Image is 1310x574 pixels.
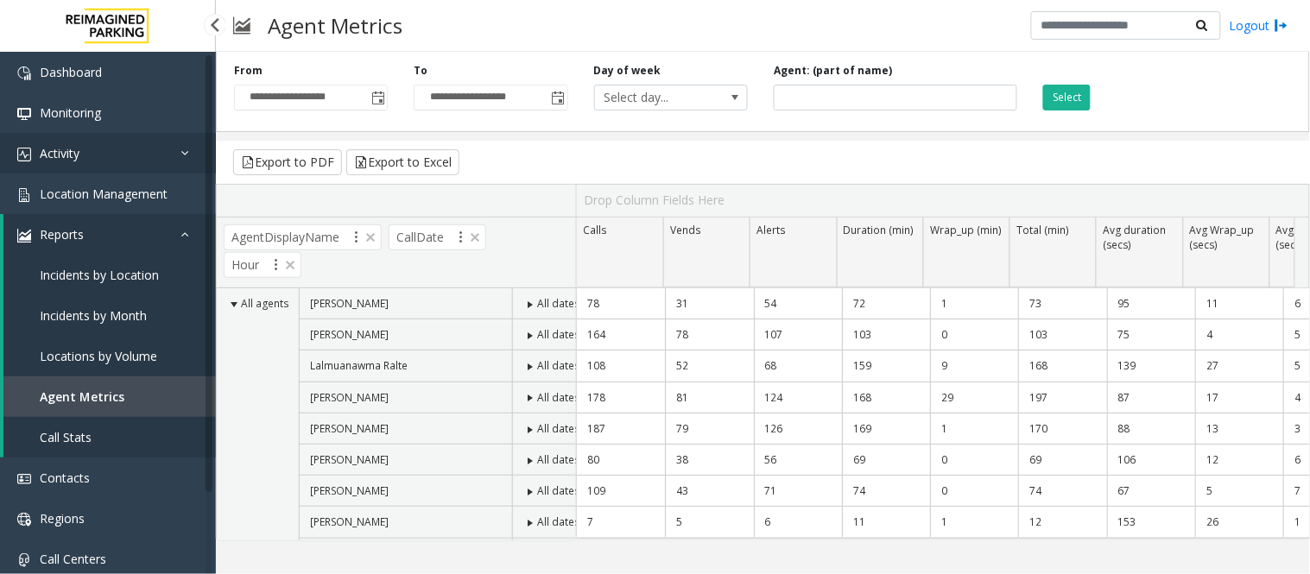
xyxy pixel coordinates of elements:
span: [PERSON_NAME] [310,390,389,405]
td: 68 [754,350,842,382]
td: 126 [754,413,842,445]
td: 87 [1107,382,1195,413]
td: 69 [1018,445,1106,476]
td: 69 [842,445,930,476]
td: 1 [930,288,1018,319]
span: Incidents by Month [40,307,147,324]
span: Dashboard [40,64,102,80]
td: 75 [1107,319,1195,350]
span: Select day... [595,85,717,110]
td: 153 [1107,507,1195,538]
td: 11 [1195,288,1283,319]
td: 4 [1195,319,1283,350]
a: Call Stats [3,417,216,457]
td: 139 [1107,350,1195,382]
td: 178 [577,382,665,413]
td: 12 [1018,507,1106,538]
span: [PERSON_NAME] [310,452,389,467]
td: 67 [1107,476,1195,507]
img: 'icon' [17,553,31,567]
label: From [234,63,263,79]
label: To [414,63,427,79]
span: Alerts [757,223,786,237]
span: Wrap_up (min) [930,223,1001,237]
td: 78 [577,288,665,319]
td: 109 [577,476,665,507]
img: 'icon' [17,472,31,486]
td: 26 [1195,507,1283,538]
td: 1 [930,413,1018,445]
a: Logout [1230,16,1288,35]
td: 197 [1018,382,1106,413]
h3: Agent Metrics [259,4,411,47]
label: Day of week [594,63,661,79]
span: Vends [670,223,700,237]
td: 170 [1018,413,1106,445]
td: 43 [665,476,753,507]
td: 0 [930,319,1018,350]
a: Incidents by Location [3,255,216,295]
td: 107 [754,319,842,350]
span: Hour [224,252,301,278]
td: 52 [665,350,753,382]
td: 78 [665,319,753,350]
img: 'icon' [17,188,31,202]
td: 38 [665,445,753,476]
td: 71 [754,476,842,507]
span: Agent Metrics [40,388,124,405]
td: 5 [665,507,753,538]
span: [PERSON_NAME] [310,296,389,311]
td: 11 [842,507,930,538]
td: 169 [842,413,930,445]
img: 'icon' [17,513,31,527]
td: 5 [1195,476,1283,507]
a: Incidents by Month [3,295,216,336]
img: pageIcon [233,4,250,47]
img: logout [1275,16,1288,35]
label: Agent: (part of name) [774,63,893,79]
span: Locations by Volume [40,348,157,364]
td: 88 [1107,413,1195,445]
td: 54 [754,288,842,319]
a: Reports [3,214,216,255]
td: 124 [754,382,842,413]
span: All dates [537,327,579,342]
td: 17 [1195,382,1283,413]
span: [PERSON_NAME] [310,327,389,342]
span: Monitoring [40,104,101,121]
td: 9 [930,350,1018,382]
span: Regions [40,510,85,527]
td: 159 [842,350,930,382]
td: 0 [930,476,1018,507]
span: Toggle popup [368,85,387,110]
td: 7 [577,507,665,538]
td: 73 [1018,288,1106,319]
span: Toggle popup [548,85,567,110]
td: 31 [665,288,753,319]
td: 108 [577,350,665,382]
span: All dates [537,483,579,498]
span: Call Centers [40,551,106,567]
span: Activity [40,145,79,161]
span: Calls [583,223,606,237]
td: 72 [842,288,930,319]
span: Contacts [40,470,90,486]
td: 187 [577,413,665,445]
td: 6 [754,507,842,538]
span: All dates [537,390,579,405]
span: All dates [537,358,579,373]
span: Drop Column Fields Here [584,192,725,208]
span: Duration (min) [844,223,914,237]
span: All dates [537,296,579,311]
a: Locations by Volume [3,336,216,376]
td: 106 [1107,445,1195,476]
td: 80 [577,445,665,476]
td: 0 [930,445,1018,476]
td: 74 [1018,476,1106,507]
span: Lalmuanawma Ralte [310,358,408,373]
span: Avg duration (secs) [1104,223,1167,252]
button: Export to Excel [346,149,459,175]
td: 56 [754,445,842,476]
td: 168 [1018,350,1106,382]
td: 1 [930,507,1018,538]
